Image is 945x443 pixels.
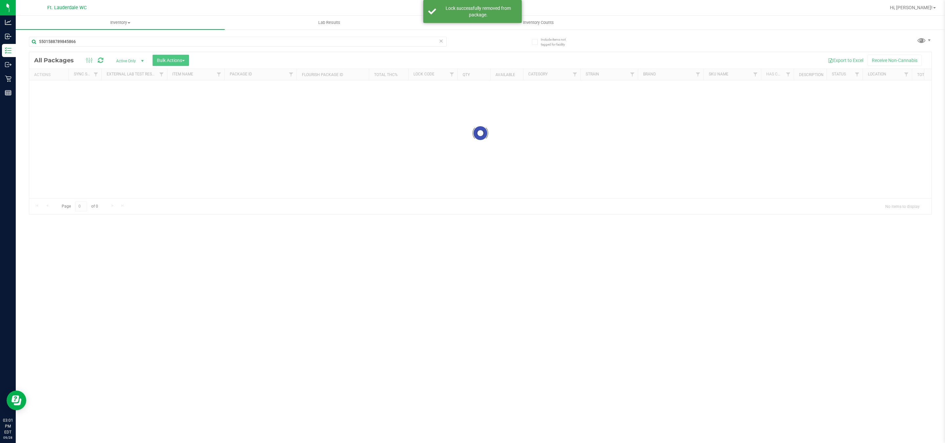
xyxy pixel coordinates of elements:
inline-svg: Reports [5,90,11,96]
span: Ft. Lauderdale WC [47,5,87,10]
inline-svg: Analytics [5,19,11,26]
span: Inventory Counts [514,20,563,26]
inline-svg: Inbound [5,33,11,40]
p: 03:01 PM EDT [3,417,13,435]
inline-svg: Retail [5,75,11,82]
div: Lock successfully removed from package. [440,5,517,18]
inline-svg: Outbound [5,61,11,68]
p: 09/28 [3,435,13,440]
span: Include items not tagged for facility [541,37,574,47]
span: Clear [439,37,443,45]
a: Inventory [16,16,225,30]
a: Lab Results [225,16,434,30]
span: Inventory [16,20,225,26]
span: Lab Results [309,20,349,26]
iframe: Resource center [7,391,26,410]
a: Inventory Counts [434,16,643,30]
span: Hi, [PERSON_NAME]! [890,5,933,10]
inline-svg: Inventory [5,47,11,54]
input: Search Package ID, Item Name, SKU, Lot or Part Number... [29,37,447,47]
